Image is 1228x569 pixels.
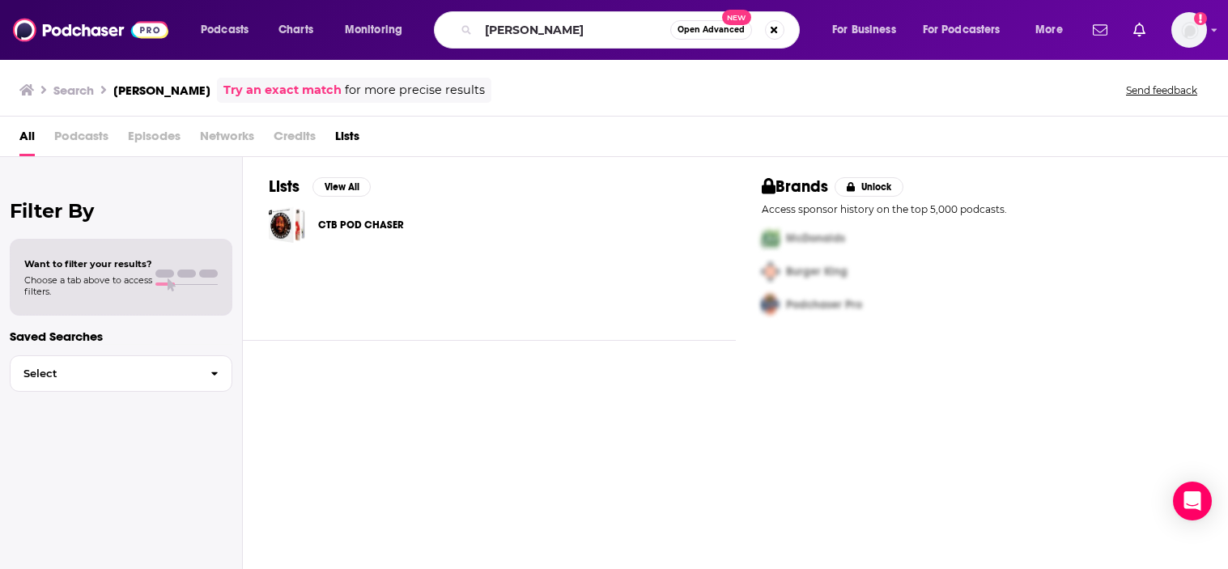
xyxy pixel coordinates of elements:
[318,216,404,234] a: CTB POD CHASER
[1024,17,1083,43] button: open menu
[678,26,745,34] span: Open Advanced
[755,255,786,288] img: Second Pro Logo
[786,231,845,245] span: McDonalds
[1171,12,1207,48] img: User Profile
[200,123,254,156] span: Networks
[274,123,316,156] span: Credits
[201,19,249,41] span: Podcasts
[1194,12,1207,25] svg: Add a profile image
[334,17,423,43] button: open menu
[24,274,152,297] span: Choose a tab above to access filters.
[189,17,270,43] button: open menu
[223,81,342,100] a: Try an exact match
[722,10,751,25] span: New
[786,265,848,278] span: Burger King
[923,19,1001,41] span: For Podcasters
[345,81,485,100] span: for more precise results
[345,19,402,41] span: Monitoring
[912,17,1024,43] button: open menu
[268,17,323,43] a: Charts
[269,176,300,197] h2: Lists
[1127,16,1152,44] a: Show notifications dropdown
[10,199,232,223] h2: Filter By
[478,17,670,43] input: Search podcasts, credits, & more...
[821,17,916,43] button: open menu
[762,176,829,197] h2: Brands
[11,368,198,379] span: Select
[10,355,232,392] button: Select
[1173,482,1212,520] div: Open Intercom Messenger
[10,329,232,344] p: Saved Searches
[128,123,181,156] span: Episodes
[835,177,903,197] button: Unlock
[335,123,359,156] a: Lists
[53,83,94,98] h3: Search
[762,203,1203,215] p: Access sponsor history on the top 5,000 podcasts.
[1035,19,1063,41] span: More
[312,177,371,197] button: View All
[1171,12,1207,48] span: Logged in as ABolliger
[1086,16,1114,44] a: Show notifications dropdown
[786,298,862,312] span: Podchaser Pro
[755,288,786,321] img: Third Pro Logo
[269,176,371,197] a: ListsView All
[113,83,210,98] h3: [PERSON_NAME]
[755,222,786,255] img: First Pro Logo
[670,20,752,40] button: Open AdvancedNew
[449,11,815,49] div: Search podcasts, credits, & more...
[54,123,108,156] span: Podcasts
[13,15,168,45] img: Podchaser - Follow, Share and Rate Podcasts
[832,19,896,41] span: For Business
[19,123,35,156] a: All
[1121,83,1202,97] button: Send feedback
[24,258,152,270] span: Want to filter your results?
[1171,12,1207,48] button: Show profile menu
[269,206,305,243] a: CTB POD CHASER
[278,19,313,41] span: Charts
